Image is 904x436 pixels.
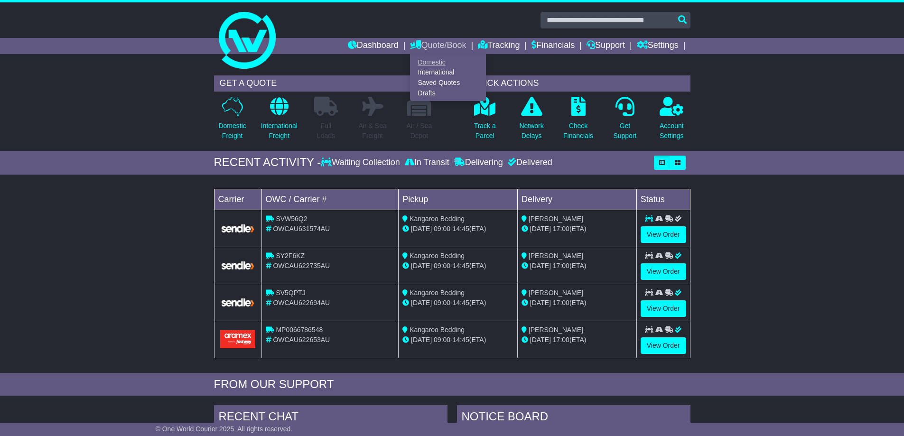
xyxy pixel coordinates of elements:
span: [DATE] [530,336,551,343]
span: OWCAU622653AU [273,336,330,343]
div: (ETA) [522,298,633,308]
span: Kangaroo Bedding [410,289,465,297]
img: Aramex.png [220,330,256,348]
span: [PERSON_NAME] [529,326,583,334]
div: FROM OUR SUPPORT [214,378,690,391]
span: OWCAU631574AU [273,225,330,232]
td: Carrier [214,189,261,210]
span: [DATE] [530,262,551,269]
p: Account Settings [660,121,684,141]
span: 17:00 [553,299,569,306]
p: Get Support [613,121,636,141]
span: © One World Courier 2025. All rights reserved. [156,425,293,433]
a: InternationalFreight [261,96,298,146]
td: Delivery [517,189,636,210]
a: View Order [641,263,686,280]
a: Support [587,38,625,54]
img: GetCarrierServiceLogo [220,223,256,233]
a: View Order [641,226,686,243]
a: Quote/Book [410,38,466,54]
td: Status [636,189,690,210]
span: [PERSON_NAME] [529,289,583,297]
p: International Freight [261,121,298,141]
span: MP0066786548 [276,326,323,334]
td: Pickup [399,189,518,210]
span: 09:00 [434,225,450,232]
span: [DATE] [411,336,432,343]
div: Delivering [452,158,505,168]
span: OWCAU622694AU [273,299,330,306]
span: 09:00 [434,262,450,269]
a: Financials [531,38,575,54]
p: Air & Sea Freight [359,121,387,141]
p: Air / Sea Depot [407,121,432,141]
span: [PERSON_NAME] [529,252,583,260]
span: 09:00 [434,336,450,343]
a: Track aParcel [474,96,496,146]
span: 09:00 [434,299,450,306]
span: [DATE] [411,299,432,306]
span: Kangaroo Bedding [410,252,465,260]
a: DomesticFreight [218,96,246,146]
div: Quote/Book [410,54,486,101]
div: In Transit [402,158,452,168]
div: RECENT CHAT [214,405,447,431]
a: International [410,67,485,78]
div: Delivered [505,158,552,168]
p: Check Financials [563,121,593,141]
span: [DATE] [530,225,551,232]
div: (ETA) [522,224,633,234]
span: 14:45 [453,336,469,343]
span: 14:45 [453,299,469,306]
span: SVW56Q2 [276,215,307,223]
span: [DATE] [411,262,432,269]
a: NetworkDelays [519,96,544,146]
div: (ETA) [522,335,633,345]
p: Domestic Freight [218,121,246,141]
a: CheckFinancials [563,96,594,146]
a: GetSupport [613,96,637,146]
p: Track a Parcel [474,121,496,141]
span: OWCAU622735AU [273,262,330,269]
div: GET A QUOTE [214,75,438,92]
div: - (ETA) [402,224,513,234]
td: OWC / Carrier # [261,189,399,210]
p: Full Loads [314,121,338,141]
a: Saved Quotes [410,78,485,88]
span: 17:00 [553,225,569,232]
div: - (ETA) [402,335,513,345]
a: Dashboard [348,38,399,54]
div: QUICK ACTIONS [466,75,690,92]
span: 17:00 [553,336,569,343]
div: RECENT ACTIVITY - [214,156,321,169]
a: View Order [641,300,686,317]
a: Drafts [410,88,485,98]
span: [DATE] [530,299,551,306]
span: [PERSON_NAME] [529,215,583,223]
img: GetCarrierServiceLogo [220,297,256,307]
a: AccountSettings [659,96,684,146]
a: Settings [637,38,679,54]
div: (ETA) [522,261,633,271]
span: Kangaroo Bedding [410,215,465,223]
div: - (ETA) [402,261,513,271]
span: [DATE] [411,225,432,232]
a: Tracking [478,38,520,54]
a: View Order [641,337,686,354]
span: SY2F6KZ [276,252,305,260]
span: 14:45 [453,262,469,269]
span: 14:45 [453,225,469,232]
div: NOTICE BOARD [457,405,690,431]
span: 17:00 [553,262,569,269]
img: GetCarrierServiceLogo [220,260,256,270]
div: Waiting Collection [321,158,402,168]
p: Network Delays [519,121,543,141]
span: Kangaroo Bedding [410,326,465,334]
a: Domestic [410,57,485,67]
span: SV5QPTJ [276,289,305,297]
div: - (ETA) [402,298,513,308]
